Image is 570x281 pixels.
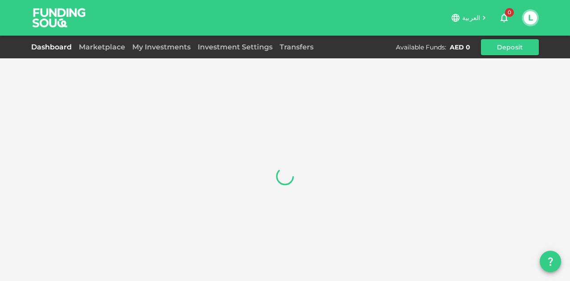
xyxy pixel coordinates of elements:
[540,251,561,272] button: question
[194,43,276,51] a: Investment Settings
[450,43,470,52] div: AED 0
[396,43,446,52] div: Available Funds :
[505,8,514,17] span: 0
[129,43,194,51] a: My Investments
[75,43,129,51] a: Marketplace
[462,14,480,22] span: العربية
[495,9,513,27] button: 0
[524,11,537,24] button: L
[31,43,75,51] a: Dashboard
[276,43,317,51] a: Transfers
[481,39,539,55] button: Deposit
